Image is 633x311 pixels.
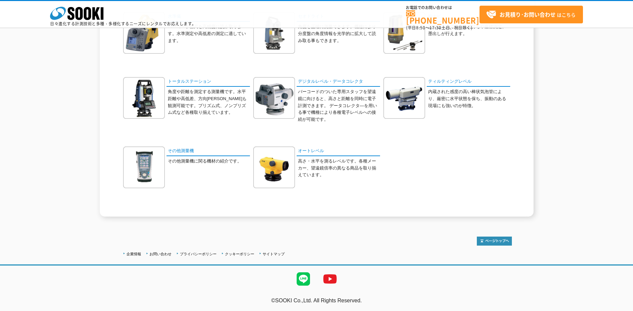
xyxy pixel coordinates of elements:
img: オートレベル [253,146,295,188]
a: クッキーポリシー [225,252,254,256]
span: お電話でのお問い合わせは [406,6,480,10]
a: トータルステーション [167,77,250,87]
p: バーコードのついた専用スタッフを望遠鏡に向けると、高さと距離を同時に電子計測できます。 データコレクタ―を用いる事で機種により各種電子レベルへの接続が可能です。 [298,88,380,123]
strong: お見積り･お問い合わせ [500,10,556,18]
p: 角度を正確に測量できます。機種により分度盤の角度情報を光学的に拡大して読み取る事もできます。 [298,23,380,44]
img: トータルステーション [123,77,165,119]
img: 杭ナビ [383,12,425,54]
p: 内蔵された感度の高い棒状気泡管により、厳密に水平状態を保ち、振動のある現場にも強いのが特徴。 [428,88,510,109]
a: 企業情報 [126,252,141,256]
img: トップページへ [477,237,512,246]
a: お見積り･お問い合わせはこちら [480,6,583,23]
p: バーコード標尺を高精度に読み取ります。水準測定や高低差の測定に適しています。 [168,23,250,44]
p: 角度や距離を測定する測量機です。水平距離や高低差、方向[PERSON_NAME]も観測可能です。プリズム式、ノンプリズム式など各種取り揃えています。 [168,88,250,116]
a: オートレベル [297,146,380,156]
img: LINE [290,266,317,292]
a: お問い合わせ [149,252,172,256]
p: その他測量機に関る機材の紹介です。 [168,158,250,165]
img: ティルティングレベル [383,77,425,119]
a: [PHONE_NUMBER] [406,10,480,24]
span: 17:30 [429,25,441,31]
a: ティルティングレベル [427,77,510,87]
img: セオドライト [253,12,295,54]
p: 日々進化する計測技術と多種・多様化するニーズにレンタルでお応えします。 [50,22,196,26]
p: 高さ・水平を測るレベルです。各種メーカー、望遠鏡倍率の異なる商品を取り揃えています。 [298,158,380,179]
img: 水準儀 [123,12,165,54]
a: デジタルレベル・データコレクタ [297,77,380,87]
span: 8:50 [416,25,425,31]
a: テストMail [607,305,633,310]
span: (平日 ～ 土日、祝日除く) [406,25,472,31]
a: サイトマップ [263,252,285,256]
img: その他測量機 [123,146,165,188]
span: はこちら [486,10,576,20]
img: YouTube [317,266,343,292]
a: プライバシーポリシー [180,252,217,256]
a: その他測量機 [167,146,250,156]
img: デジタルレベル・データコレクタ [253,77,295,119]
